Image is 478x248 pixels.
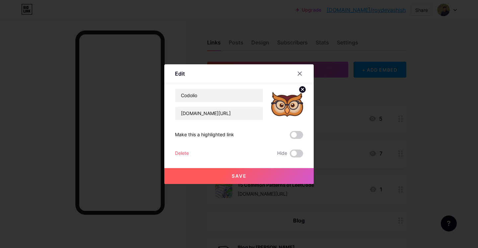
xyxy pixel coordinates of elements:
span: Save [232,173,247,179]
input: URL [175,107,263,120]
span: Hide [277,150,287,157]
div: Delete [175,150,189,157]
button: Save [164,168,314,184]
input: Title [175,89,263,102]
div: Edit [175,70,185,78]
div: Make this a highlighted link [175,131,234,139]
img: link_thumbnail [271,89,303,120]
